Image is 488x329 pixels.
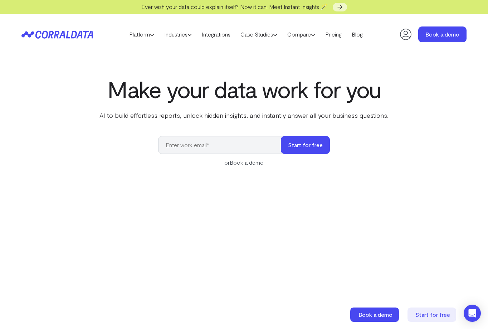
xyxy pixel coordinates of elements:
[158,158,330,167] div: or
[98,76,390,102] h1: Make your data work for you
[281,136,330,154] button: Start for free
[197,29,235,40] a: Integrations
[159,29,197,40] a: Industries
[418,26,467,42] a: Book a demo
[415,311,450,318] span: Start for free
[408,308,458,322] a: Start for free
[124,29,159,40] a: Platform
[282,29,320,40] a: Compare
[141,3,328,10] span: Ever wish your data could explain itself? Now it can. Meet Instant Insights 🪄
[358,311,392,318] span: Book a demo
[230,159,264,166] a: Book a demo
[347,29,368,40] a: Blog
[158,136,288,154] input: Enter work email*
[350,308,400,322] a: Book a demo
[235,29,282,40] a: Case Studies
[320,29,347,40] a: Pricing
[464,305,481,322] div: Open Intercom Messenger
[98,111,390,120] p: AI to build effortless reports, unlock hidden insights, and instantly answer all your business qu...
